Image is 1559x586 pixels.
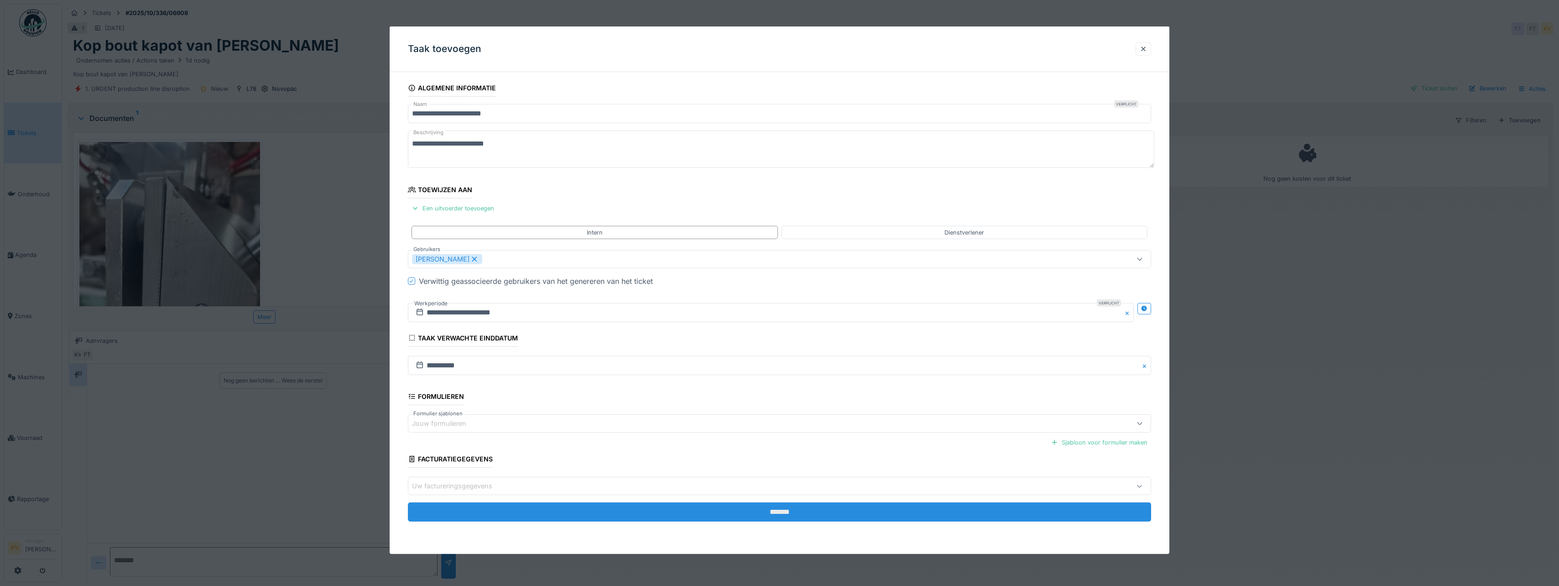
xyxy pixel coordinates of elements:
[1124,303,1134,322] button: Close
[408,331,518,347] div: Taak verwachte einddatum
[408,452,493,468] div: Facturatiegegevens
[408,202,498,215] div: Een uitvoerder toevoegen
[587,228,603,236] div: Intern
[412,100,429,108] label: Naam
[412,254,482,264] div: [PERSON_NAME]
[413,298,448,309] label: Werkperiode
[412,246,442,253] label: Gebruikers
[944,228,984,236] div: Dienstverlener
[408,43,481,55] h3: Taak toevoegen
[412,419,479,429] div: Jouw formulieren
[1097,299,1121,307] div: Verplicht
[408,81,496,97] div: Algemene informatie
[408,390,464,405] div: Formulieren
[1141,356,1151,375] button: Close
[412,410,464,418] label: Formulier sjablonen
[412,481,505,491] div: Uw factureringsgegevens
[419,276,653,287] div: Verwittig geassocieerde gebruikers van het genereren van het ticket
[412,127,445,138] label: Beschrijving
[1114,100,1138,108] div: Verplicht
[1047,436,1151,449] div: Sjabloon voor formulier maken
[408,183,472,199] div: Toewijzen aan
